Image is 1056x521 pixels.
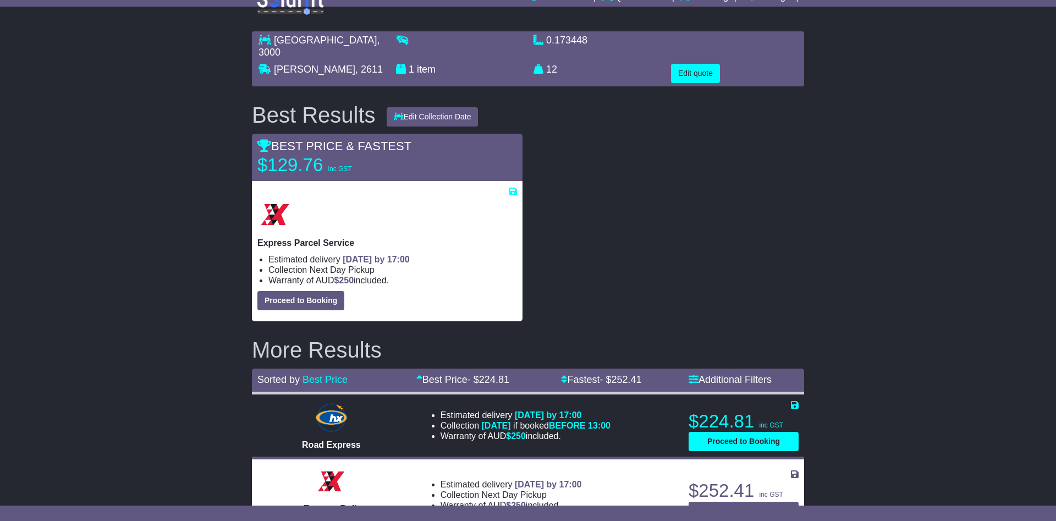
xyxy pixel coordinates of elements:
span: $ [506,501,526,510]
span: , 3000 [258,35,380,58]
button: Proceed to Booking [689,502,799,521]
span: Next Day Pickup [310,265,375,275]
a: Best Price- $224.81 [416,374,509,385]
span: [DATE] [482,421,511,430]
span: item [417,64,436,75]
span: if booked [482,421,610,430]
span: inc GST [759,421,783,429]
li: Collection [441,420,610,431]
span: [DATE] by 17:00 [515,480,582,489]
span: [DATE] by 17:00 [343,255,410,264]
button: Proceed to Booking [689,432,799,451]
span: 0.173448 [546,35,587,46]
p: Express Parcel Service [257,238,517,248]
h2: More Results [252,338,804,362]
span: [DATE] by 17:00 [515,410,582,420]
p: $252.41 [689,480,799,502]
span: 250 [339,276,354,285]
span: inc GST [759,491,783,498]
span: 252.41 [611,374,641,385]
div: Best Results [246,103,381,127]
span: $ [506,431,526,441]
a: Fastest- $252.41 [561,374,641,385]
span: 250 [511,431,526,441]
button: Proceed to Booking [257,291,344,310]
span: - $ [599,374,641,385]
li: Estimated delivery [441,410,610,420]
span: 250 [511,501,526,510]
span: inc GST [328,165,351,173]
span: , 2611 [355,64,383,75]
span: [PERSON_NAME] [274,64,355,75]
span: BEST PRICE & FASTEST [257,139,411,153]
span: 224.81 [479,374,509,385]
img: Border Express: Express Parcel Service [257,197,293,232]
span: 1 [409,64,414,75]
button: Edit Collection Date [387,107,479,127]
span: Next Day Pickup [482,490,547,500]
span: Road Express [302,440,361,449]
li: Estimated delivery [441,479,582,490]
span: BEFORE [549,421,586,430]
a: Best Price [302,374,348,385]
span: Sorted by [257,374,300,385]
a: Additional Filters [689,374,772,385]
li: Warranty of AUD included. [268,275,517,286]
li: Collection [268,265,517,275]
p: $224.81 [689,410,799,432]
img: Border Express: Express Bulk Service [315,465,348,498]
p: $129.76 [257,154,395,176]
li: Warranty of AUD included. [441,431,610,441]
span: 12 [546,64,557,75]
button: Edit quote [671,64,720,83]
li: Estimated delivery [268,254,517,265]
span: 13:00 [588,421,610,430]
li: Warranty of AUD included. [441,500,582,511]
span: - $ [468,374,509,385]
span: $ [334,276,354,285]
img: Hunter Express: Road Express [313,401,349,434]
li: Collection [441,490,582,500]
span: [GEOGRAPHIC_DATA] [274,35,377,46]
